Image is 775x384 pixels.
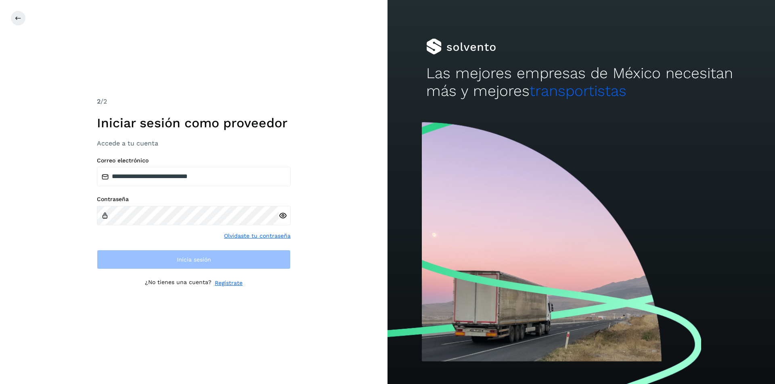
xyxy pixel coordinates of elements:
[97,250,291,269] button: Inicia sesión
[97,115,291,131] h1: Iniciar sesión como proveedor
[97,98,101,105] span: 2
[97,97,291,106] div: /2
[530,82,626,100] span: transportistas
[97,139,291,147] h3: Accede a tu cuenta
[97,157,291,164] label: Correo electrónico
[145,279,212,287] p: ¿No tienes una cuenta?
[215,279,243,287] a: Regístrate
[224,232,291,240] a: Olvidaste tu contraseña
[426,64,736,100] h2: Las mejores empresas de México necesitan más y mejores
[97,196,291,203] label: Contraseña
[177,257,211,262] span: Inicia sesión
